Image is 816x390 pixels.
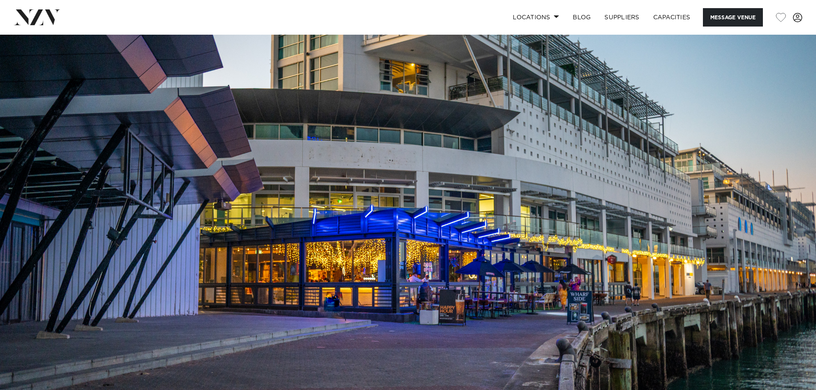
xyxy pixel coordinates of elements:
[506,8,566,27] a: Locations
[14,9,60,25] img: nzv-logo.png
[703,8,763,27] button: Message Venue
[566,8,598,27] a: BLOG
[646,8,697,27] a: Capacities
[598,8,646,27] a: SUPPLIERS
